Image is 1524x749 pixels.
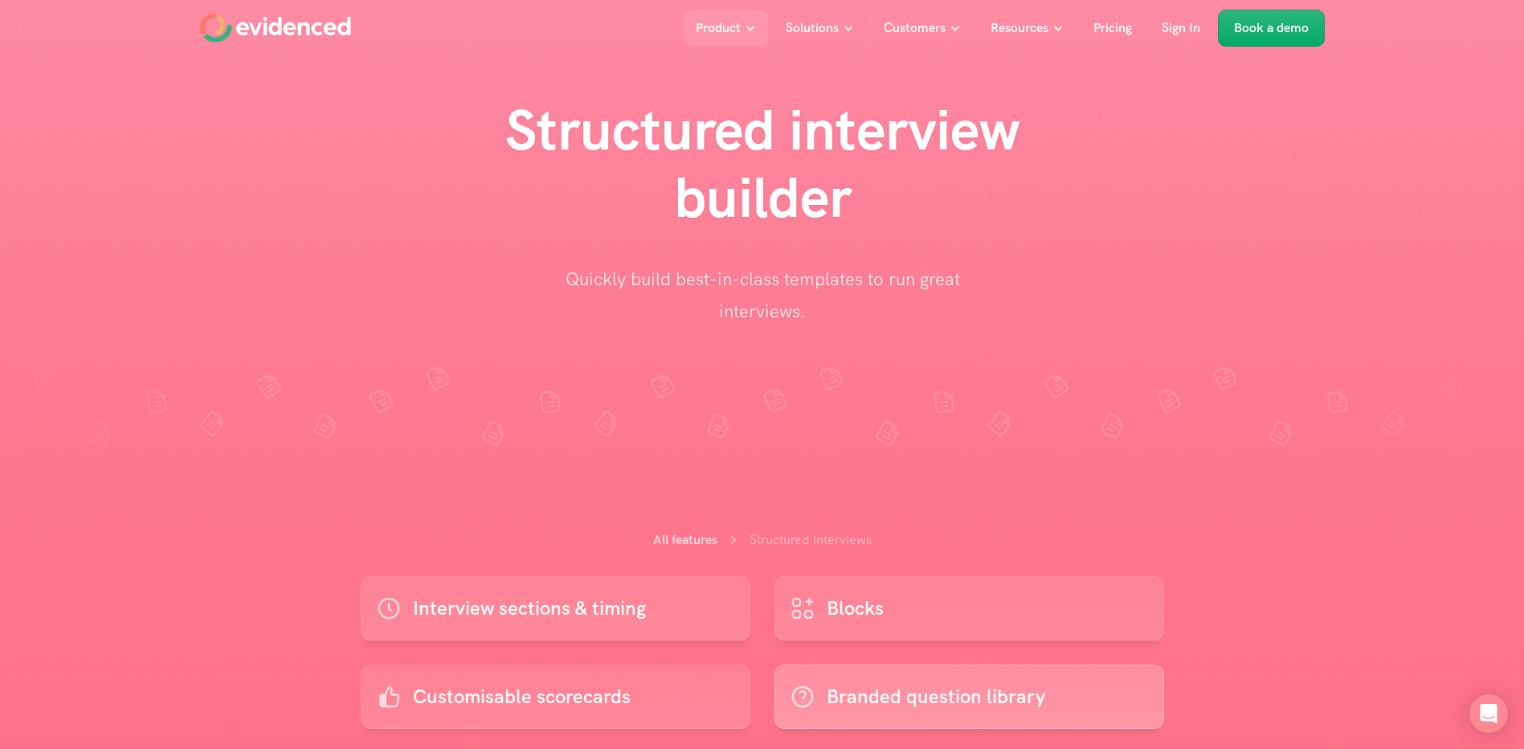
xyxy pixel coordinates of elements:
a: Home [200,14,351,43]
h1: Structured interview builder [441,96,1084,231]
a: Interview sections & timing [361,576,750,641]
p: Product [696,18,741,39]
p: Interview sections & timing [413,593,646,624]
a: Customisable scorecards [361,665,750,729]
a: Pricing [1081,10,1144,47]
p: Branded question library [827,681,1045,712]
a: Sign In [1150,10,1212,47]
p: Resources [991,18,1048,39]
a: Branded question library [774,665,1164,729]
p: Customisable scorecards [413,681,631,712]
p: Pricing [1093,18,1132,39]
p: Blocks [827,593,884,624]
p: Solutions [786,18,839,39]
a: Blocks [774,576,1164,641]
a: Book a demo [1218,10,1325,47]
p: Structured interviews [750,530,872,550]
a: All features [653,531,717,548]
p: Quickly build best-in-class templates to run great interviews. [562,264,963,327]
p: Customers [884,18,946,39]
p: Sign In [1162,18,1200,39]
p: Book a demo [1234,18,1309,39]
div: Open Intercom Messenger [1469,694,1508,733]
